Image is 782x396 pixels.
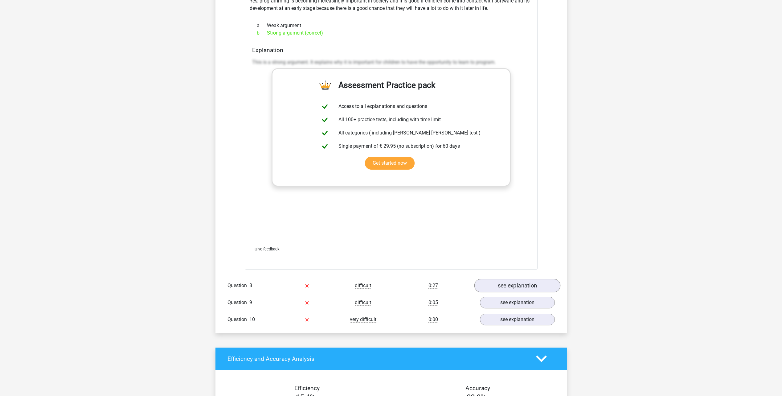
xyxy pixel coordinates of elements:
[474,279,560,293] a: see explanation
[252,29,530,37] div: Strong argument (correct)
[227,282,249,289] span: Question
[428,283,438,289] span: 0:27
[480,297,555,308] a: see explanation
[249,283,252,288] span: 8
[355,299,371,306] span: difficult
[257,22,267,29] span: a
[249,316,255,322] span: 10
[255,247,279,251] span: Give feedback
[398,385,557,392] h4: Accuracy
[480,314,555,325] a: see explanation
[227,316,249,323] span: Question
[227,385,387,392] h4: Efficiency
[428,316,438,323] span: 0:00
[355,283,371,289] span: difficult
[227,355,527,362] h4: Efficiency and Accuracy Analysis
[365,157,415,170] a: Get started now
[428,299,438,306] span: 0:05
[249,299,252,305] span: 9
[257,29,267,37] span: b
[252,47,530,54] h4: Explanation
[252,59,530,66] p: This is a strong argument. It explains why it is important for children to have the opportunity t...
[227,299,249,306] span: Question
[252,22,530,29] div: Weak argument
[350,316,376,323] span: very difficult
